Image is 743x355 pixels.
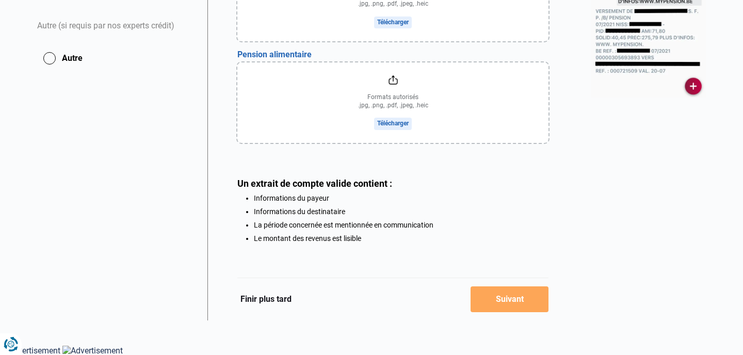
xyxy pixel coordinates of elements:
button: Finir plus tard [237,293,295,306]
button: Suivant [471,286,548,312]
li: Informations du destinataire [254,207,548,216]
h3: Pension alimentaire [237,50,548,60]
button: Autre [37,45,195,71]
li: Le montant des revenus est lisible [254,234,548,243]
li: La période concernée est mentionnée en communication [254,221,548,229]
div: Un extrait de compte valide contient : [237,178,548,189]
div: Autre (si requis par nos experts crédit) [37,7,195,45]
li: Informations du payeur [254,194,548,202]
